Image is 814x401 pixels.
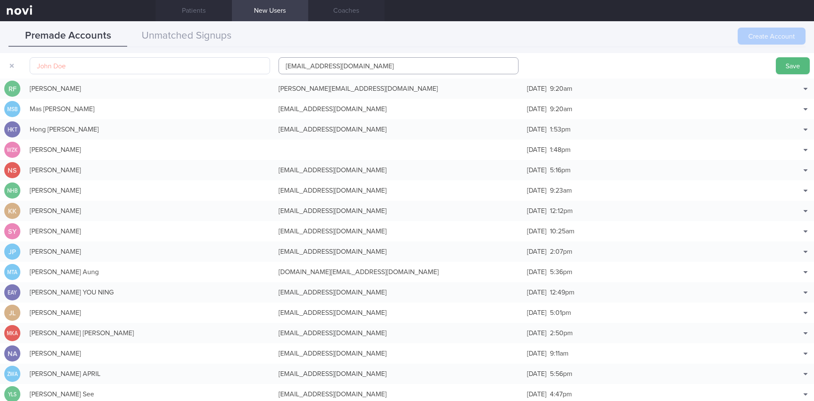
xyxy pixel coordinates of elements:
span: [DATE] [527,146,546,153]
div: SY [4,223,20,240]
span: 9:23am [550,187,572,194]
span: [DATE] [527,248,546,255]
div: [PERSON_NAME] YOU NING [25,284,274,301]
span: [DATE] [527,126,546,133]
div: RF [4,81,20,97]
div: [PERSON_NAME] [25,243,274,260]
div: JL [4,305,20,321]
span: [DATE] [527,289,546,296]
div: Hong [PERSON_NAME] [25,121,274,138]
div: [PERSON_NAME] [25,141,274,158]
span: [DATE] [527,330,546,337]
span: 2:07pm [550,248,572,255]
div: [PERSON_NAME] [25,202,274,219]
span: 12:49pm [550,289,574,296]
span: 5:16pm [550,167,571,174]
div: [EMAIL_ADDRESS][DOMAIN_NAME] [274,202,523,219]
div: [EMAIL_ADDRESS][DOMAIN_NAME] [274,223,523,240]
span: 10:25am [550,228,574,235]
div: HKT [6,121,19,138]
div: [EMAIL_ADDRESS][DOMAIN_NAME] [274,121,523,138]
span: 5:56pm [550,370,572,377]
div: [EMAIL_ADDRESS][DOMAIN_NAME] [274,182,523,199]
div: MKA [6,325,19,342]
button: Unmatched Signups [127,25,246,47]
span: 5:01pm [550,309,571,316]
span: [DATE] [527,167,546,174]
div: [EMAIL_ADDRESS][DOMAIN_NAME] [274,284,523,301]
span: 5:36pm [550,269,572,275]
div: NS [4,162,20,179]
input: John Doe [30,57,270,74]
div: ZWA [6,366,19,382]
div: NA [4,345,20,362]
div: [PERSON_NAME] Aung [25,264,274,280]
div: [EMAIL_ADDRESS][DOMAIN_NAME] [274,162,523,179]
div: [DOMAIN_NAME][EMAIL_ADDRESS][DOMAIN_NAME] [274,264,523,280]
span: 9:11am [550,350,569,357]
div: [PERSON_NAME] [25,304,274,321]
span: [DATE] [527,228,546,235]
div: [PERSON_NAME][EMAIL_ADDRESS][DOMAIN_NAME] [274,80,523,97]
span: 2:50pm [550,330,573,337]
div: [PERSON_NAME] [PERSON_NAME] [25,325,274,342]
div: EAY [6,284,19,301]
div: [PERSON_NAME] APRIL [25,365,274,382]
span: 9:20am [550,106,572,112]
span: 1:48pm [550,146,571,153]
div: MSB [6,101,19,118]
div: [EMAIL_ADDRESS][DOMAIN_NAME] [274,243,523,260]
div: NHB [6,182,19,199]
span: [DATE] [527,187,546,194]
span: [DATE] [527,309,546,316]
div: JP [4,244,20,260]
div: [PERSON_NAME] [25,162,274,179]
div: MTA [6,264,19,280]
span: [DATE] [527,106,546,112]
div: [PERSON_NAME] [25,345,274,362]
div: [EMAIL_ADDRESS][DOMAIN_NAME] [274,325,523,342]
button: Premade Accounts [8,25,127,47]
span: 12:12pm [550,208,573,214]
div: [PERSON_NAME] [25,223,274,240]
div: KK [4,203,20,219]
button: Save [776,57,810,74]
span: 4:47pm [550,391,572,398]
span: [DATE] [527,391,546,398]
div: [PERSON_NAME] [25,80,274,97]
div: Mas [PERSON_NAME] [25,101,274,118]
span: [DATE] [527,370,546,377]
span: [DATE] [527,269,546,275]
span: 9:20am [550,85,572,92]
span: [DATE] [527,208,546,214]
span: [DATE] [527,85,546,92]
div: [EMAIL_ADDRESS][DOMAIN_NAME] [274,365,523,382]
div: [EMAIL_ADDRESS][DOMAIN_NAME] [274,345,523,362]
span: 1:53pm [550,126,571,133]
div: WZK [6,142,19,158]
div: [EMAIL_ADDRESS][DOMAIN_NAME] [274,304,523,321]
div: [EMAIL_ADDRESS][DOMAIN_NAME] [274,101,523,118]
div: [PERSON_NAME] [25,182,274,199]
input: email@novi-health.com [279,57,519,74]
span: [DATE] [527,350,546,357]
